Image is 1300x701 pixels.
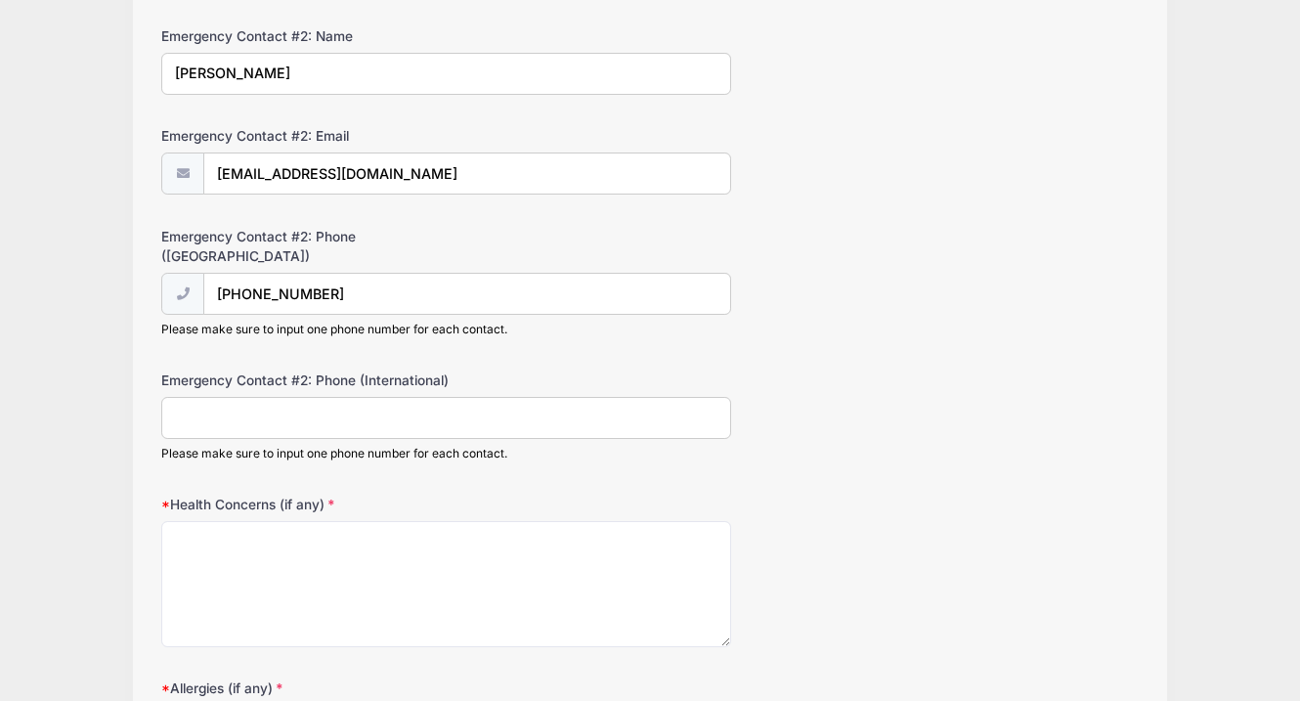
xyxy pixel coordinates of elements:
input: email@email.com [203,153,731,195]
label: Emergency Contact #2: Phone ([GEOGRAPHIC_DATA]) [161,227,487,267]
label: Emergency Contact #2: Email [161,126,487,146]
label: Emergency Contact #2: Name [161,26,487,46]
div: Please make sure to input one phone number for each contact. [161,321,731,338]
label: Allergies (if any) [161,679,487,698]
input: (xxx) xxx-xxxx [203,273,731,315]
label: Emergency Contact #2: Phone (International) [161,371,487,390]
label: Health Concerns (if any) [161,495,487,514]
div: Please make sure to input one phone number for each contact. [161,445,731,462]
